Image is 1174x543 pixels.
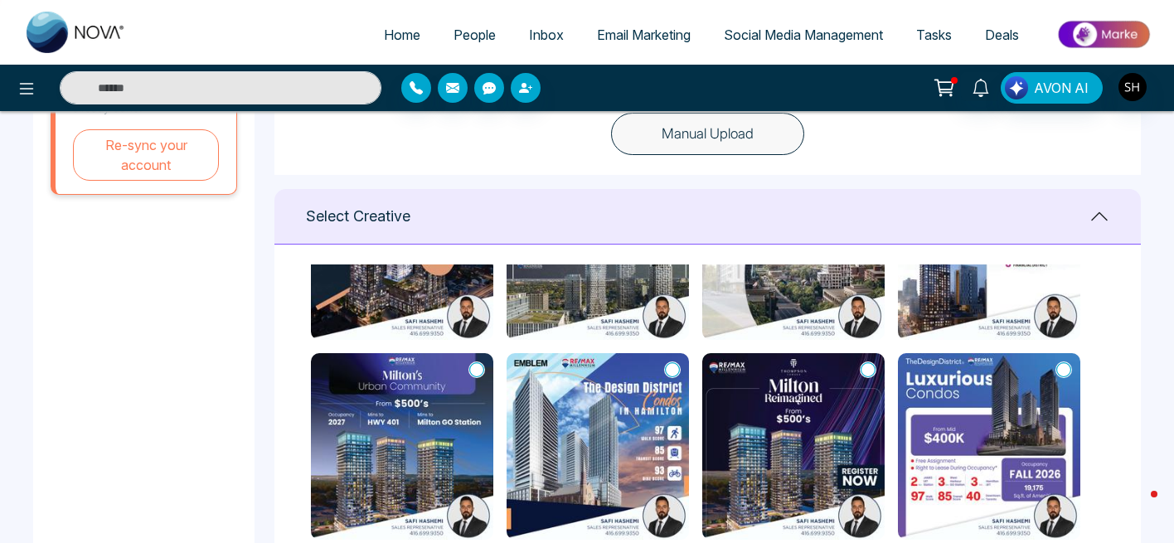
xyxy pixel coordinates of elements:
[611,113,804,156] button: Manual Upload
[985,27,1019,43] span: Deals
[1005,76,1028,99] img: Lead Flow
[437,19,512,51] a: People
[898,353,1080,540] img: ddsellingnow26.jpg
[454,27,496,43] span: People
[597,27,691,43] span: Email Marketing
[916,27,952,43] span: Tasks
[968,19,1036,51] a: Deals
[27,12,126,53] img: Nova CRM Logo
[1118,487,1157,526] iframe: Intercom live chat
[1118,73,1147,101] img: User Avatar
[1001,72,1103,104] button: AVON AI
[367,19,437,51] a: Home
[507,353,689,540] img: District Condos 1120.jpg
[306,207,410,225] h1: Select Creative
[311,353,493,540] img: thompson0021.jpg
[702,353,885,540] img: thomson19.jpg
[384,27,420,43] span: Home
[1034,78,1089,98] span: AVON AI
[900,19,968,51] a: Tasks
[512,19,580,51] a: Inbox
[580,19,707,51] a: Email Marketing
[529,27,564,43] span: Inbox
[707,19,900,51] a: Social Media Management
[724,27,883,43] span: Social Media Management
[1044,16,1164,53] img: Market-place.gif
[73,129,219,181] button: Re-sync your account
